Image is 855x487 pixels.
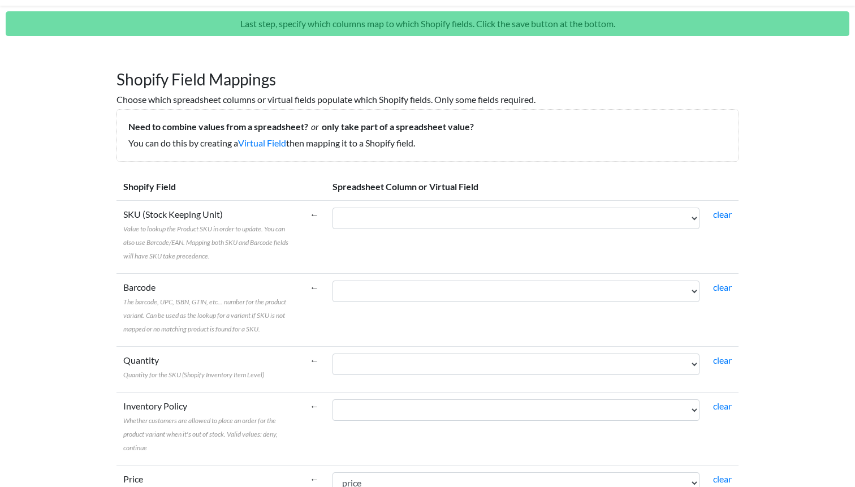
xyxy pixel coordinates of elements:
[713,355,732,365] a: clear
[116,94,739,105] h6: Choose which spreadsheet columns or virtual fields populate which Shopify fields. Only some field...
[303,200,326,273] td: ←
[6,11,849,36] p: Last step, specify which columns map to which Shopify fields. Click the save button at the bottom.
[116,59,739,89] h1: Shopify Field Mappings
[123,370,264,379] span: Quantity for the SKU (Shopify Inventory Item Level)
[123,399,296,454] label: Inventory Policy
[713,400,732,411] a: clear
[123,354,264,381] label: Quantity
[303,346,326,392] td: ←
[123,416,278,452] span: Whether customers are allowed to place an order for the product variant when it's out of stock. V...
[128,136,727,150] p: You can do this by creating a then mapping it to a Shopify field.
[713,282,732,292] a: clear
[123,281,296,335] label: Barcode
[123,298,286,333] span: The barcode, UPC, ISBN, GTIN, etc... number for the product variant. Can be used as the lookup fo...
[713,473,732,484] a: clear
[303,392,326,465] td: ←
[308,121,322,132] i: or
[713,209,732,219] a: clear
[303,273,326,346] td: ←
[238,137,286,148] a: Virtual Field
[128,121,727,132] h5: Need to combine values from a spreadsheet? only take part of a spreadsheet value?
[116,173,303,201] th: Shopify Field
[123,225,288,260] span: Value to lookup the Product SKU in order to update. You can also use Barcode/EAN. Mapping both SK...
[326,173,739,201] th: Spreadsheet Column or Virtual Field
[123,208,296,262] label: SKU (Stock Keeping Unit)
